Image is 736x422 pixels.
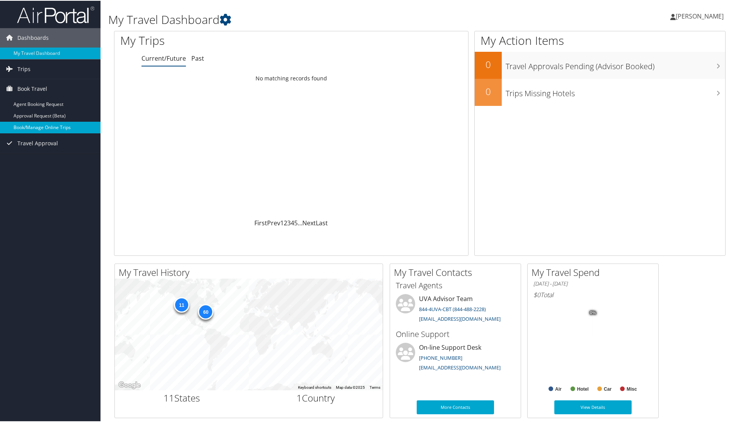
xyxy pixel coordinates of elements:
h2: Country [255,391,377,404]
text: Air [555,386,562,391]
a: Open this area in Google Maps (opens a new window) [117,379,142,390]
a: 3 [287,218,291,226]
span: Travel Approval [17,133,58,152]
span: Book Travel [17,78,47,98]
text: Misc [627,386,637,391]
li: On-line Support Desk [392,342,519,374]
text: Hotel [577,386,589,391]
h2: My Travel Spend [532,265,658,278]
text: Car [604,386,612,391]
h1: My Trips [120,32,315,48]
a: [EMAIL_ADDRESS][DOMAIN_NAME] [419,363,501,370]
h6: [DATE] - [DATE] [533,279,653,287]
h2: My Travel History [119,265,383,278]
a: [EMAIL_ADDRESS][DOMAIN_NAME] [419,315,501,322]
a: First [254,218,267,226]
a: 0Trips Missing Hotels [475,78,725,105]
a: Past [191,53,204,62]
a: Current/Future [141,53,186,62]
a: More Contacts [417,400,494,413]
h3: Online Support [396,328,515,339]
a: View Details [554,400,632,413]
a: Last [316,218,328,226]
h3: Travel Approvals Pending (Advisor Booked) [506,56,725,71]
span: [PERSON_NAME] [676,11,724,20]
a: 2 [284,218,287,226]
td: No matching records found [114,71,468,85]
a: 4 [291,218,294,226]
button: Keyboard shortcuts [298,384,331,390]
h2: States [121,391,243,404]
a: Terms (opens in new tab) [370,385,380,389]
a: 0Travel Approvals Pending (Advisor Booked) [475,51,725,78]
a: Next [302,218,316,226]
a: 1 [280,218,284,226]
span: 11 [164,391,174,403]
a: 844-4UVA-CBT (844-488-2228) [419,305,486,312]
span: Trips [17,59,31,78]
h3: Travel Agents [396,279,515,290]
a: Prev [267,218,280,226]
a: [PERSON_NAME] [670,4,731,27]
div: 60 [198,303,213,319]
h3: Trips Missing Hotels [506,83,725,98]
a: 5 [294,218,298,226]
span: $0 [533,290,540,298]
h2: 0 [475,84,502,97]
tspan: 0% [590,310,596,315]
h1: My Action Items [475,32,725,48]
h6: Total [533,290,653,298]
li: UVA Advisor Team [392,293,519,325]
span: 1 [296,391,302,403]
span: Map data ©2025 [336,385,365,389]
span: … [298,218,302,226]
h1: My Travel Dashboard [108,11,524,27]
a: [PHONE_NUMBER] [419,354,462,361]
h2: My Travel Contacts [394,265,521,278]
img: airportal-logo.png [17,5,94,23]
span: Dashboards [17,27,49,47]
div: 11 [174,296,189,312]
h2: 0 [475,57,502,70]
img: Google [117,379,142,390]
